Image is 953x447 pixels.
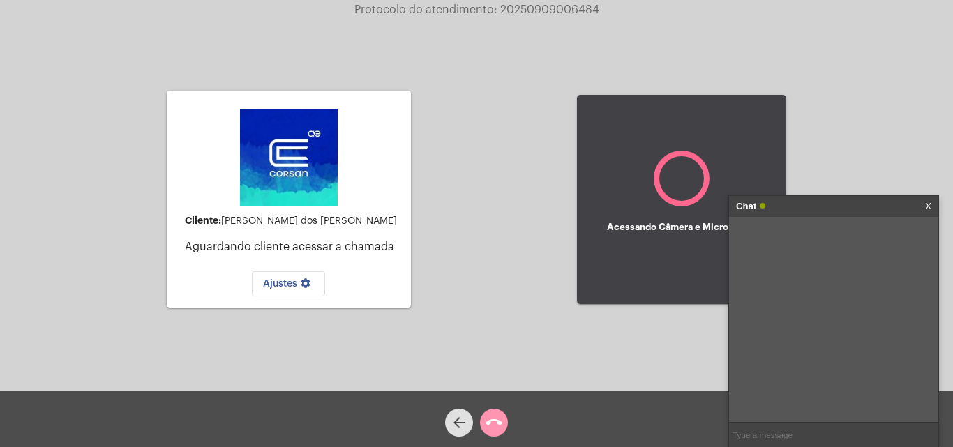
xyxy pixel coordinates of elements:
[729,423,938,447] input: Type a message
[297,278,314,294] mat-icon: settings
[607,222,757,232] h5: Acessando Câmera e Microfone...
[185,215,400,227] div: [PERSON_NAME] dos [PERSON_NAME]
[263,279,314,289] span: Ajustes
[451,414,467,431] mat-icon: arrow_back
[252,271,325,296] button: Ajustes
[354,4,599,15] span: Protocolo do atendimento: 20250909006484
[760,203,765,209] span: Online
[185,241,400,253] p: Aguardando cliente acessar a chamada
[925,196,931,217] a: X
[486,414,502,431] mat-icon: call_end
[185,215,221,225] strong: Cliente:
[240,109,338,206] img: d4669ae0-8c07-2337-4f67-34b0df7f5ae4.jpeg
[736,196,756,217] strong: Chat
